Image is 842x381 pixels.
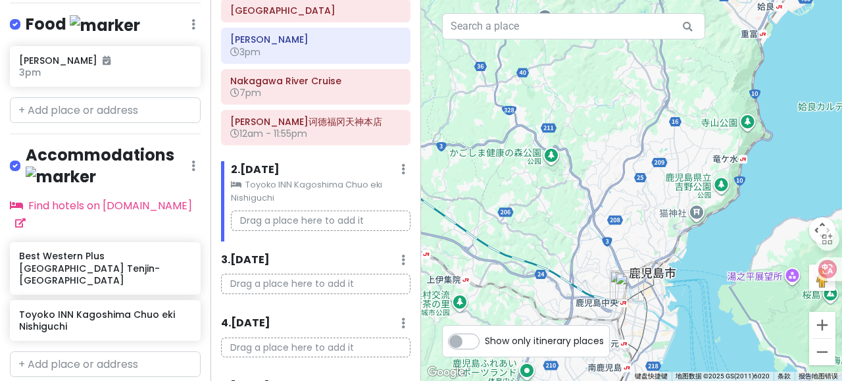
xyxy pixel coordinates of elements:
h6: Shin Shin [230,34,401,45]
p: Drag a place here to add it [231,211,410,231]
a: 报告地图错误 [799,372,838,380]
i: Added to itinerary [103,56,111,65]
div: Chuocho [615,272,644,301]
h6: 3 . [DATE] [221,253,270,267]
h6: Toyoko INN Kagoshima Chuo eki Nishiguchi [19,309,191,332]
span: 3pm [19,66,41,79]
small: Toyoko INN Kagoshima Chuo eki Nishiguchi [231,178,410,205]
a: Find hotels on [DOMAIN_NAME] [10,198,192,230]
button: 地图镜头控件 [809,217,835,243]
h6: 4 . [DATE] [221,317,270,330]
h6: [PERSON_NAME] [19,55,191,66]
span: 地图数据 ©2025 GS(2011)6020 [676,372,770,380]
button: 缩小 [809,339,835,365]
img: marker [70,15,140,36]
img: Google [424,364,468,381]
h6: 福冈机场 [230,5,401,16]
span: 12am - 11:55pm [230,127,307,140]
a: 在 Google 地图中打开此区域（会打开一个新窗口） [424,364,468,381]
h4: Food [26,14,140,36]
div: Toyoko INN Kagoshima Chuo eki Nishiguchi [610,270,639,299]
h6: 唐吉诃德福冈天神本店 [230,116,401,128]
input: + Add place or address [10,97,201,124]
h6: Best Western Plus [GEOGRAPHIC_DATA] Tenjin-[GEOGRAPHIC_DATA] [19,250,191,286]
p: Drag a place here to add it [221,338,410,358]
input: Search a place [442,13,705,39]
input: + Add place or address [10,351,201,378]
img: marker [26,166,96,187]
a: 条款（在新标签页中打开） [778,372,791,380]
h6: Nakagawa River Cruise [230,75,401,87]
h6: 2 . [DATE] [231,163,280,177]
span: Show only itinerary places [485,334,604,348]
button: 键盘快捷键 [635,372,668,381]
p: Drag a place here to add it [221,274,410,294]
h4: Accommodations [26,145,191,187]
button: 放大 [809,312,835,338]
span: 3pm [230,45,260,59]
span: 7pm [230,86,261,99]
